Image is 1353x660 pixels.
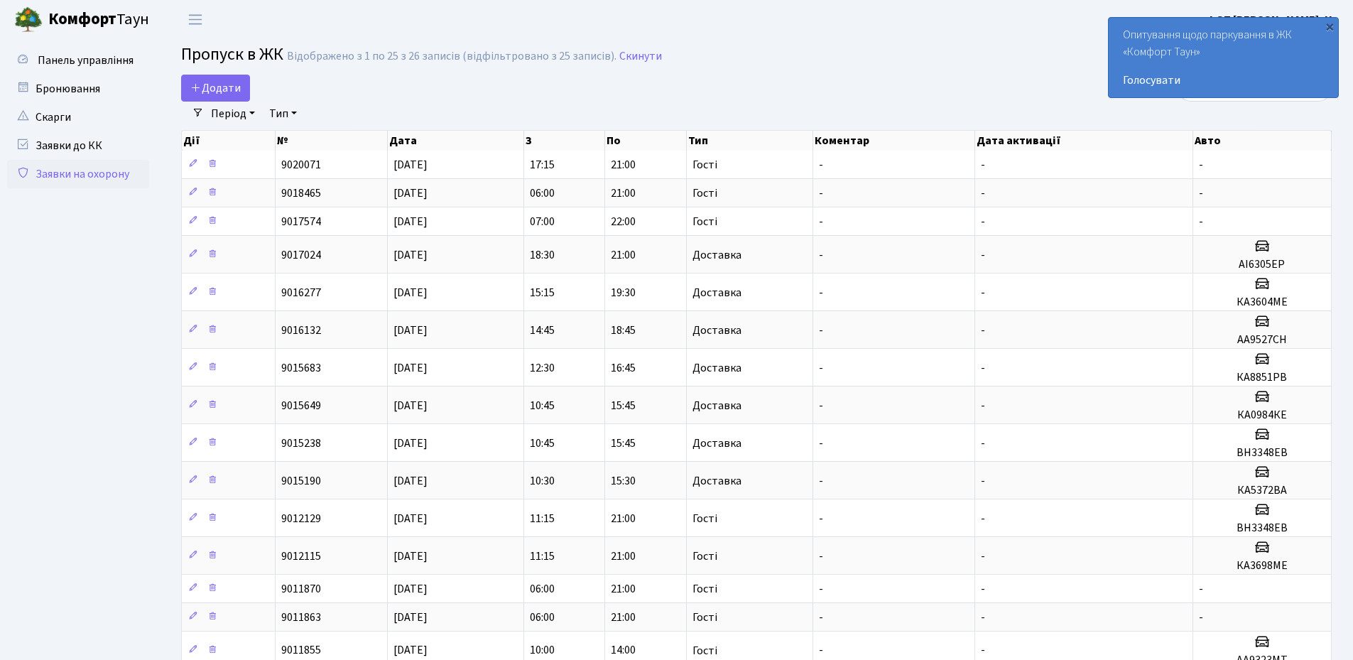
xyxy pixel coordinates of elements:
span: 10:45 [530,436,555,451]
a: Голосувати [1123,72,1324,89]
span: Гості [692,551,717,562]
span: - [981,185,985,201]
span: - [1199,157,1203,173]
span: - [819,643,823,659]
a: Скинути [619,50,662,63]
th: Коментар [813,131,975,151]
span: 9012129 [281,511,321,526]
span: - [1199,185,1203,201]
span: - [819,548,823,564]
th: Дата активації [975,131,1193,151]
span: - [1199,581,1203,597]
span: - [981,610,985,625]
span: 11:15 [530,511,555,526]
span: - [981,436,985,451]
span: - [819,436,823,451]
h5: АА9527СН [1199,333,1325,347]
span: - [981,247,985,263]
span: 21:00 [611,185,636,201]
span: - [819,285,823,301]
span: [DATE] [393,581,428,597]
span: - [819,511,823,526]
span: 06:00 [530,581,555,597]
span: 18:30 [530,247,555,263]
th: По [605,131,686,151]
span: Гості [692,513,717,524]
h5: КА5372ВА [1199,484,1325,497]
span: - [1199,214,1203,229]
img: logo.png [14,6,43,34]
h5: ВН3348ЕВ [1199,521,1325,535]
span: - [819,398,823,413]
div: Опитування щодо паркування в ЖК «Комфорт Таун» [1109,18,1338,97]
b: Комфорт [48,8,116,31]
span: 18:45 [611,323,636,338]
span: 15:30 [611,473,636,489]
span: 16:45 [611,360,636,376]
th: З [524,131,605,151]
span: - [981,511,985,526]
span: 06:00 [530,185,555,201]
span: 14:00 [611,643,636,659]
span: [DATE] [393,157,428,173]
span: - [819,247,823,263]
span: Гості [692,612,717,623]
span: - [1199,610,1203,625]
span: [DATE] [393,323,428,338]
a: Тип [263,102,303,126]
span: 9017024 [281,247,321,263]
span: Гості [692,159,717,171]
span: [DATE] [393,360,428,376]
h5: КА8851РВ [1199,371,1325,384]
th: Тип [687,131,813,151]
span: - [981,323,985,338]
span: - [981,214,985,229]
span: 06:00 [530,610,555,625]
span: Доставка [692,325,741,336]
a: Додати [181,75,250,102]
span: - [819,473,823,489]
span: [DATE] [393,610,428,625]
span: - [819,360,823,376]
span: [DATE] [393,436,428,451]
span: [DATE] [393,214,428,229]
span: 21:00 [611,247,636,263]
span: 12:30 [530,360,555,376]
span: 19:30 [611,285,636,301]
span: 10:00 [530,643,555,659]
span: 9011855 [281,643,321,659]
span: Гості [692,216,717,227]
span: - [981,398,985,413]
th: Дата [388,131,524,151]
span: 14:45 [530,323,555,338]
span: [DATE] [393,643,428,659]
span: Доставка [692,400,741,411]
span: - [981,643,985,659]
div: × [1322,19,1337,33]
span: - [819,581,823,597]
span: Доставка [692,249,741,261]
th: Дії [182,131,276,151]
div: Відображено з 1 по 25 з 26 записів (відфільтровано з 25 записів). [287,50,616,63]
span: - [981,581,985,597]
span: Гості [692,188,717,199]
span: 9015683 [281,360,321,376]
span: 21:00 [611,157,636,173]
span: 21:00 [611,511,636,526]
span: [DATE] [393,511,428,526]
span: 07:00 [530,214,555,229]
span: 21:00 [611,610,636,625]
span: - [981,285,985,301]
span: [DATE] [393,285,428,301]
span: 15:45 [611,436,636,451]
span: 21:00 [611,548,636,564]
span: 9016277 [281,285,321,301]
span: 15:45 [611,398,636,413]
span: 10:45 [530,398,555,413]
span: 9017574 [281,214,321,229]
span: 17:15 [530,157,555,173]
span: 9015190 [281,473,321,489]
span: [DATE] [393,548,428,564]
span: Пропуск в ЖК [181,42,283,67]
span: - [819,185,823,201]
